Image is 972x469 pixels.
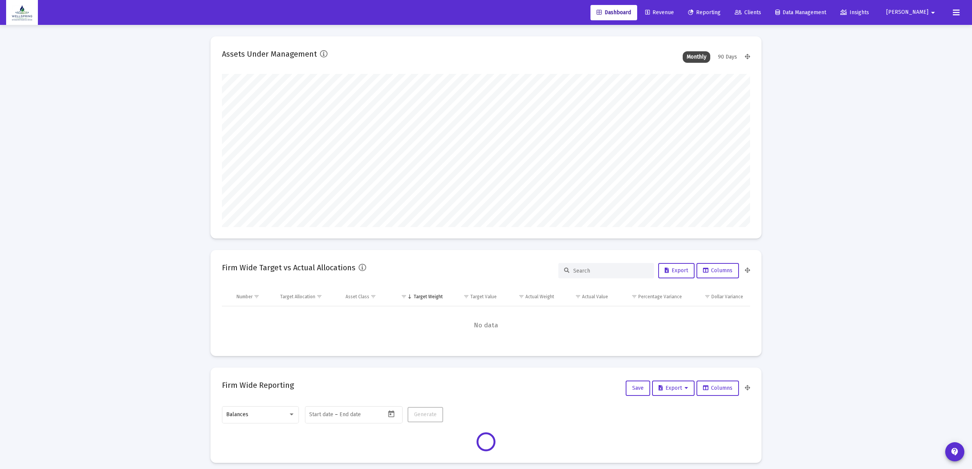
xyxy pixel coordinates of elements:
[652,381,695,396] button: Export
[275,288,340,306] td: Column Target Allocation
[346,294,369,300] div: Asset Class
[226,411,248,418] span: Balances
[703,385,732,391] span: Columns
[729,5,767,20] a: Clients
[696,263,739,278] button: Columns
[682,5,727,20] a: Reporting
[645,9,674,16] span: Revenue
[632,385,644,391] span: Save
[463,294,469,299] span: Show filter options for column 'Target Value'
[735,9,761,16] span: Clients
[683,51,710,63] div: Monthly
[448,288,502,306] td: Column Target Value
[340,288,391,306] td: Column Asset Class
[559,288,613,306] td: Column Actual Value
[370,294,376,299] span: Show filter options for column 'Asset Class'
[222,379,294,391] h2: Firm Wide Reporting
[231,288,275,306] td: Column Number
[309,412,333,418] input: Start date
[638,294,682,300] div: Percentage Variance
[877,5,947,20] button: [PERSON_NAME]
[705,294,710,299] span: Show filter options for column 'Dollar Variance'
[688,9,721,16] span: Reporting
[703,267,732,274] span: Columns
[696,381,739,396] button: Columns
[525,294,554,300] div: Actual Weight
[408,407,443,422] button: Generate
[12,5,32,20] img: Dashboard
[687,288,750,306] td: Column Dollar Variance
[582,294,608,300] div: Actual Value
[414,294,443,300] div: Target Weight
[236,294,253,300] div: Number
[335,412,338,418] span: –
[659,385,688,391] span: Export
[401,294,407,299] span: Show filter options for column 'Target Weight'
[575,294,581,299] span: Show filter options for column 'Actual Value'
[769,5,832,20] a: Data Management
[222,48,317,60] h2: Assets Under Management
[339,412,376,418] input: End date
[280,294,315,300] div: Target Allocation
[386,409,397,420] button: Open calendar
[613,288,687,306] td: Column Percentage Variance
[886,9,928,16] span: [PERSON_NAME]
[834,5,875,20] a: Insights
[840,9,869,16] span: Insights
[470,294,497,300] div: Target Value
[573,268,648,274] input: Search
[519,294,524,299] span: Show filter options for column 'Actual Weight'
[775,9,826,16] span: Data Management
[950,447,959,456] mat-icon: contact_support
[626,381,650,396] button: Save
[711,294,743,300] div: Dollar Variance
[665,267,688,274] span: Export
[639,5,680,20] a: Revenue
[631,294,637,299] span: Show filter options for column 'Percentage Variance'
[590,5,637,20] a: Dashboard
[316,294,322,299] span: Show filter options for column 'Target Allocation'
[928,5,938,20] mat-icon: arrow_drop_down
[714,51,741,63] div: 90 Days
[222,261,356,274] h2: Firm Wide Target vs Actual Allocations
[414,411,437,418] span: Generate
[222,288,750,345] div: Data grid
[391,288,448,306] td: Column Target Weight
[597,9,631,16] span: Dashboard
[254,294,259,299] span: Show filter options for column 'Number'
[222,321,750,330] span: No data
[658,263,695,278] button: Export
[502,288,559,306] td: Column Actual Weight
